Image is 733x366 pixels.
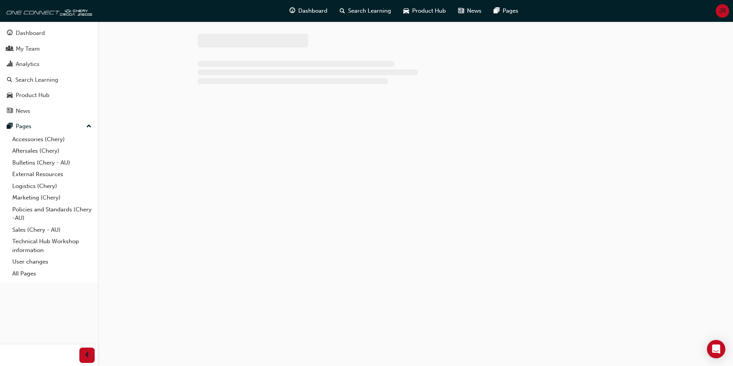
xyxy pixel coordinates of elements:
[283,3,334,19] a: guage-iconDashboard
[16,122,31,131] div: Pages
[9,224,95,236] a: Sales (Chery - AU)
[3,119,95,134] button: Pages
[9,192,95,204] a: Marketing (Chery)
[3,57,95,71] a: Analytics
[3,26,95,40] a: Dashboard
[9,168,95,180] a: External Resources
[348,7,391,15] span: Search Learning
[7,61,13,68] span: chart-icon
[719,7,726,15] span: JR
[707,340,725,358] div: Open Intercom Messenger
[7,77,12,84] span: search-icon
[397,3,452,19] a: car-iconProduct Hub
[467,7,482,15] span: News
[9,268,95,280] a: All Pages
[340,6,345,16] span: search-icon
[716,4,729,18] button: JR
[9,134,95,145] a: Accessories (Chery)
[16,29,45,38] div: Dashboard
[298,7,327,15] span: Dashboard
[84,351,90,360] span: prev-icon
[16,91,49,100] div: Product Hub
[3,88,95,102] a: Product Hub
[334,3,397,19] a: search-iconSearch Learning
[9,145,95,157] a: Aftersales (Chery)
[458,6,464,16] span: news-icon
[7,30,13,37] span: guage-icon
[16,60,39,69] div: Analytics
[16,107,30,115] div: News
[403,6,409,16] span: car-icon
[7,123,13,130] span: pages-icon
[86,122,92,132] span: up-icon
[9,157,95,169] a: Bulletins (Chery - AU)
[3,25,95,119] button: DashboardMy TeamAnalyticsSearch LearningProduct HubNews
[503,7,518,15] span: Pages
[3,104,95,118] a: News
[9,180,95,192] a: Logistics (Chery)
[9,256,95,268] a: User changes
[412,7,446,15] span: Product Hub
[7,92,13,99] span: car-icon
[4,3,92,18] img: oneconnect
[494,6,500,16] span: pages-icon
[16,45,40,53] div: My Team
[9,236,95,256] a: Technical Hub Workshop information
[3,42,95,56] a: My Team
[289,6,295,16] span: guage-icon
[452,3,488,19] a: news-iconNews
[3,73,95,87] a: Search Learning
[15,76,58,84] div: Search Learning
[7,46,13,53] span: people-icon
[9,204,95,224] a: Policies and Standards (Chery -AU)
[7,108,13,115] span: news-icon
[488,3,524,19] a: pages-iconPages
